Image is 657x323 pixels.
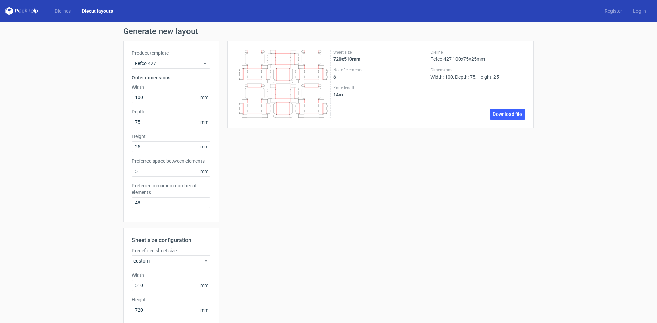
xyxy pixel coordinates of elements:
[132,108,210,115] label: Depth
[132,280,210,291] input: custom
[430,67,525,80] div: Width: 100, Depth: 75, Height: 25
[132,182,210,196] label: Preferred maximum number of elements
[132,247,210,254] label: Predefined sheet size
[333,50,428,55] label: Sheet size
[430,50,525,62] div: Fefco 427 100x75x25mm
[132,84,210,91] label: Width
[333,74,336,80] strong: 6
[123,27,534,36] h1: Generate new layout
[132,158,210,164] label: Preferred space between elements
[132,255,210,266] div: custom
[198,280,210,291] span: mm
[198,117,210,127] span: mm
[333,85,428,91] label: Knife length
[333,67,428,73] label: No. of elements
[198,92,210,103] span: mm
[628,8,652,14] a: Log in
[333,56,360,62] strong: 720x510mm
[135,60,202,67] span: Fefco 427
[132,133,210,140] label: Height
[490,109,525,120] a: Download file
[132,305,210,315] input: custom
[430,50,525,55] label: Dieline
[132,74,210,81] h3: Outer dimensions
[198,166,210,176] span: mm
[198,142,210,152] span: mm
[49,8,76,14] a: Dielines
[599,8,628,14] a: Register
[132,236,210,244] h2: Sheet size configuration
[132,50,210,56] label: Product template
[132,272,210,279] label: Width
[333,92,343,97] strong: 14 m
[430,67,525,73] label: Dimensions
[132,296,210,303] label: Height
[76,8,118,14] a: Diecut layouts
[198,305,210,315] span: mm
